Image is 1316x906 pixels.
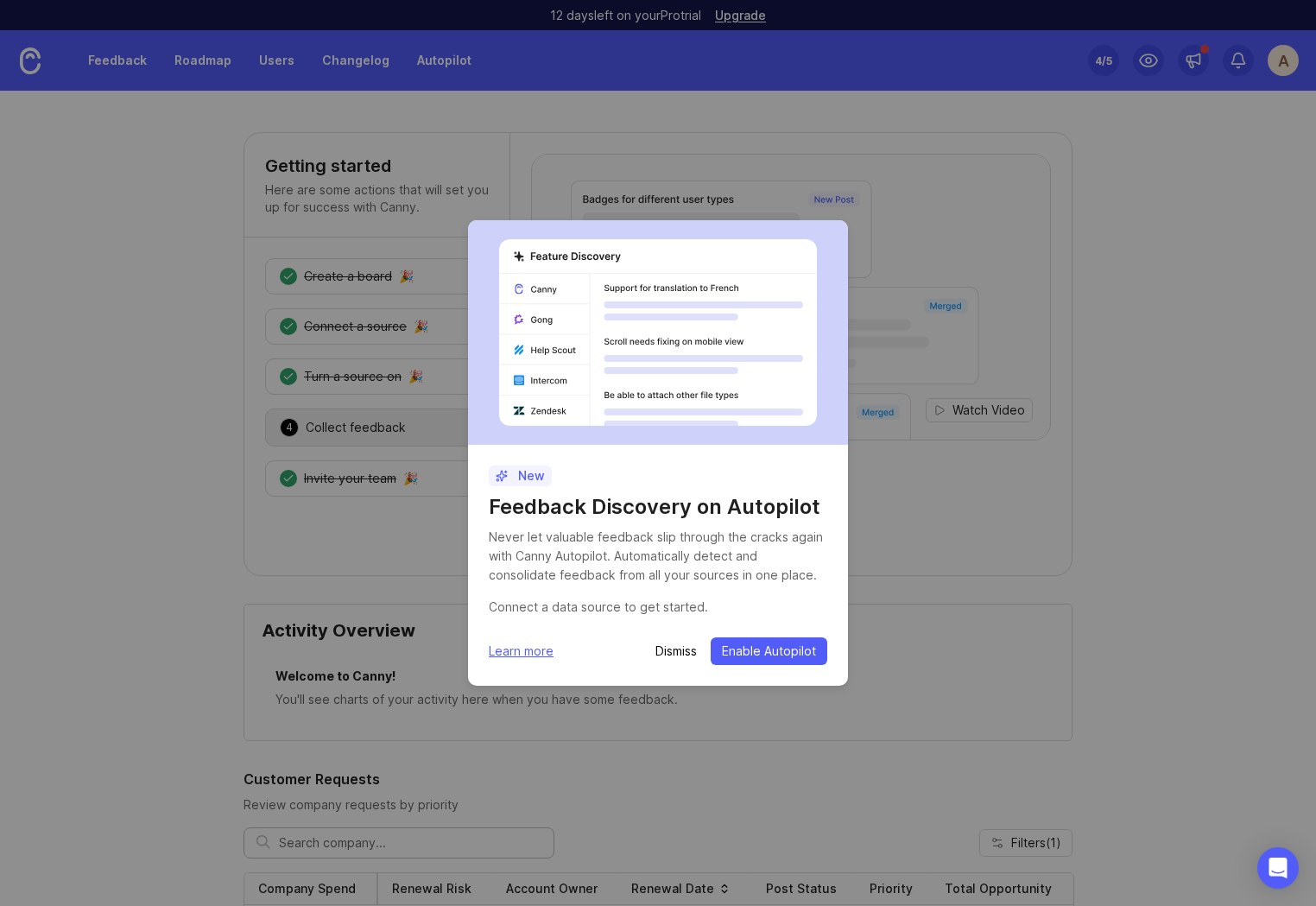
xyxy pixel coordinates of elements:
[489,642,554,661] a: Learn more
[711,637,827,665] button: Enable Autopilot
[496,467,545,485] p: New
[489,493,827,521] h1: Feedback Discovery on Autopilot
[489,528,827,585] div: Never let valuable feedback slip through the cracks again with Canny Autopilot. Automatically det...
[722,643,816,660] span: Enable Autopilot
[655,643,697,660] button: Dismiss
[489,598,827,617] div: Connect a data source to get started.
[499,239,817,426] img: autopilot-456452bdd303029aca878276f8eef889.svg
[1257,847,1299,889] div: Open Intercom Messenger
